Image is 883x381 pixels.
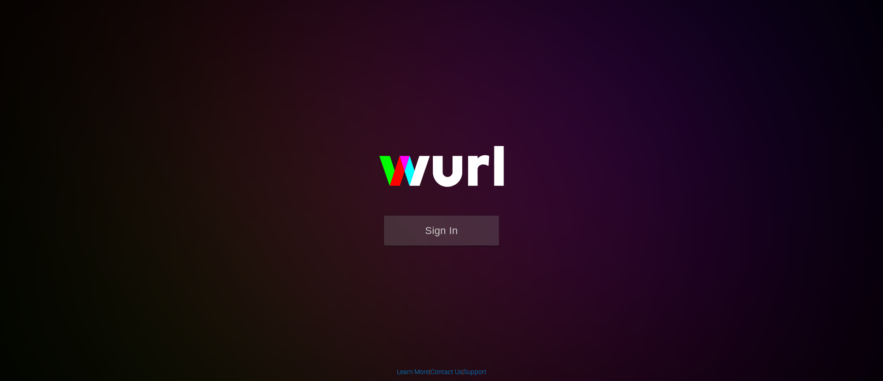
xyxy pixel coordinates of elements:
button: Sign In [384,216,499,246]
a: Contact Us [430,368,462,375]
img: wurl-logo-on-black-223613ac3d8ba8fe6dc639794a292ebdb59501304c7dfd60c99c58986ef67473.svg [350,126,533,216]
a: Learn More [397,368,429,375]
div: | | [397,367,487,376]
a: Support [464,368,487,375]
